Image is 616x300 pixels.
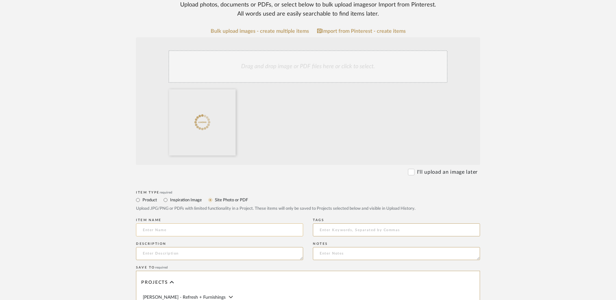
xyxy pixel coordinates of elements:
div: Tags [313,218,480,222]
div: Upload JPG/PNG or PDFs with limited functionality in a Project. These items will only be saved to... [136,206,480,212]
div: Upload photos, documents or PDFs, or select below to bulk upload images or Import from Pinterest ... [175,0,441,19]
a: Import from Pinterest - create items [317,28,406,34]
div: Notes [313,242,480,246]
span: [PERSON_NAME] - Refresh + Furnishings [143,295,226,300]
label: Inspiration Image [169,196,202,204]
span: Projects [141,280,168,285]
input: Enter Keywords, Separated by Commas [313,223,480,236]
input: Enter Name [136,223,303,236]
div: Save To [136,266,480,269]
a: Bulk upload images - create multiple items [211,29,309,34]
span: required [160,191,172,194]
label: Product [142,196,157,204]
label: Site Photo or PDF [214,196,248,204]
mat-radio-group: Select item type [136,196,480,204]
label: I'll upload an image later [417,168,478,176]
div: Item Type [136,191,480,194]
div: Description [136,242,303,246]
span: required [155,266,168,269]
div: Item name [136,218,303,222]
